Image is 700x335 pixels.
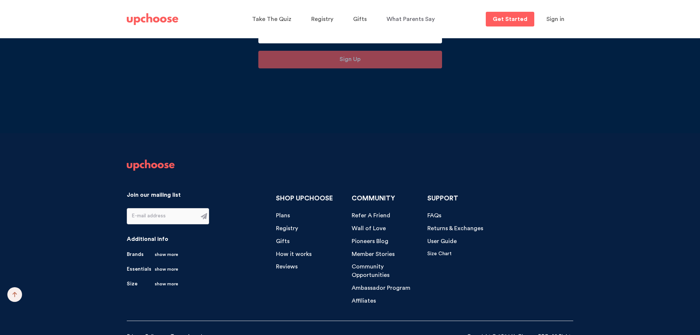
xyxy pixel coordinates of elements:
a: What Parents Say [387,12,437,26]
a: Registry [276,224,298,233]
span: Gifts [353,16,367,22]
input: E-mail address [127,209,196,224]
span: SHOP UPCHOOSE [276,195,333,202]
a: Brands [127,251,178,258]
a: Reviews [276,263,298,271]
span: Wall of Love [352,225,386,231]
span: Affiliates [352,298,376,304]
a: FAQs [427,211,441,220]
a: Take The Quiz [252,12,294,26]
span: Registry [276,225,298,231]
span: Community Opportunities [352,264,390,278]
img: UpChoose [127,13,178,25]
span: show more [155,280,178,288]
a: Registry [311,12,335,26]
button: Sign Up [258,51,442,68]
a: Essentials [127,265,178,273]
span: show more [155,251,178,258]
a: Returns & Exchanges [427,224,483,233]
a: How it works [276,250,312,259]
img: UpChoose [127,160,175,171]
a: Member Stories [352,250,395,259]
a: Size [127,280,178,288]
span: show more [155,265,178,273]
a: Gifts [276,237,290,246]
span: Join our mailing list [127,192,181,198]
a: Refer A Friend [352,211,390,220]
span: Take The Quiz [252,16,291,22]
button: Sign in [537,12,574,26]
a: Wall of Love [352,224,386,233]
a: UpChoose [127,12,178,27]
span: Member Stories [352,251,395,257]
a: Get Started [486,12,534,26]
span: Sign in [546,16,564,22]
span: Pioneers Blog [352,238,388,244]
span: Registry [311,16,333,22]
a: Gifts [353,12,369,26]
p: Sign Up [340,54,360,64]
span: FAQs [427,213,441,218]
span: How it works [276,251,312,257]
a: User Guide [427,237,457,246]
span: Refer A Friend [352,213,390,218]
span: Reviews [276,264,298,270]
a: Affiliates [352,297,376,305]
span: Returns & Exchanges [427,225,483,231]
p: Get Started [493,16,527,22]
span: What Parents Say [387,16,435,22]
a: Pioneers Blog [352,237,388,246]
span: Ambassador Program [352,285,410,291]
a: Community Opportunities [352,263,422,279]
span: Gifts [276,238,290,244]
span: COMMUNITY [352,195,395,202]
a: Ambassador Program [352,284,410,292]
span: User Guide [427,238,457,244]
a: UpChoose [127,160,175,174]
span: SUPPORT [427,195,458,202]
span: Additional info [127,236,168,242]
a: Size Chart [427,250,452,257]
a: Plans [276,211,290,220]
span: Plans [276,213,290,218]
span: Size Chart [427,251,452,256]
